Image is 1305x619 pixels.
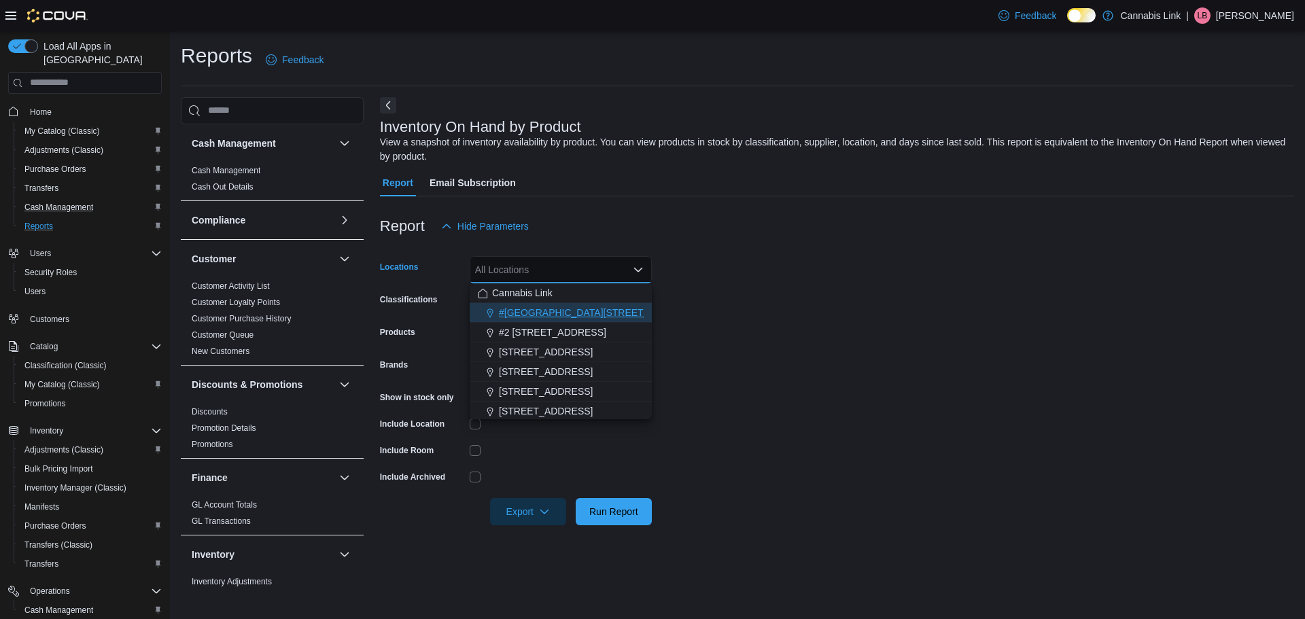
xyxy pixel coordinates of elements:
button: Inventory [192,548,334,561]
button: Hide Parameters [436,213,534,240]
button: [STREET_ADDRESS] [470,402,652,421]
button: Cash Management [14,198,167,217]
input: Dark Mode [1067,8,1096,22]
span: My Catalog (Classic) [24,379,100,390]
button: Adjustments (Classic) [14,141,167,160]
span: Manifests [19,499,162,515]
h3: Cash Management [192,137,276,150]
span: Cannabis Link [492,286,553,300]
span: #2 [STREET_ADDRESS] [499,325,606,339]
a: Adjustments (Classic) [19,442,109,458]
span: Home [30,107,52,118]
span: Reports [24,221,53,232]
button: Operations [24,583,75,599]
span: Reports [19,218,162,234]
a: New Customers [192,347,249,356]
button: Customer [192,252,334,266]
span: Security Roles [24,267,77,278]
button: #2 [STREET_ADDRESS] [470,323,652,342]
button: Home [3,102,167,122]
span: Report [383,169,413,196]
span: Promotions [19,395,162,412]
span: Dark Mode [1067,22,1068,23]
button: Transfers [14,554,167,573]
h3: Discounts & Promotions [192,378,302,391]
span: New Customers [192,346,249,357]
span: Inventory [30,425,63,436]
span: Customer Queue [192,330,254,340]
h1: Reports [181,42,252,69]
a: My Catalog (Classic) [19,376,105,393]
button: Inventory [336,546,353,563]
span: Load All Apps in [GEOGRAPHIC_DATA] [38,39,162,67]
span: Bulk Pricing Import [24,463,93,474]
span: Export [498,498,558,525]
button: [STREET_ADDRESS] [470,382,652,402]
button: Classification (Classic) [14,356,167,375]
button: #[GEOGRAPHIC_DATA][STREET_ADDRESS] [470,303,652,323]
button: Purchase Orders [14,516,167,535]
a: Feedback [260,46,329,73]
label: Show in stock only [380,392,454,403]
a: Bulk Pricing Import [19,461,99,477]
button: Finance [192,471,334,484]
label: Include Room [380,445,434,456]
span: Catalog [30,341,58,352]
a: Customer Purchase History [192,314,292,323]
button: Discounts & Promotions [192,378,334,391]
button: Export [490,498,566,525]
span: Users [30,248,51,259]
span: Adjustments (Classic) [24,444,103,455]
button: Security Roles [14,263,167,282]
a: Reports [19,218,58,234]
a: Customer Queue [192,330,254,340]
span: Promotions [24,398,66,409]
span: Promotions [192,439,233,450]
button: Compliance [192,213,334,227]
a: Home [24,104,57,120]
button: Users [3,244,167,263]
button: My Catalog (Classic) [14,122,167,141]
span: [STREET_ADDRESS] [499,404,593,418]
label: Brands [380,359,408,370]
button: Operations [3,582,167,601]
button: [STREET_ADDRESS] [470,342,652,362]
label: Locations [380,262,419,272]
span: Adjustments (Classic) [19,442,162,458]
a: Inventory Adjustments [192,577,272,586]
span: Cash Management [24,202,93,213]
span: Transfers [19,180,162,196]
a: Feedback [993,2,1062,29]
button: Adjustments (Classic) [14,440,167,459]
button: Promotions [14,394,167,413]
button: Inventory [24,423,69,439]
button: Transfers (Classic) [14,535,167,554]
a: Purchase Orders [19,518,92,534]
a: Transfers [19,180,64,196]
span: My Catalog (Classic) [19,123,162,139]
span: Hide Parameters [457,219,529,233]
span: Customer Activity List [192,281,270,291]
button: Bulk Pricing Import [14,459,167,478]
a: Users [19,283,51,300]
a: Transfers (Classic) [19,537,98,553]
a: Cash Out Details [192,182,254,192]
button: Reports [14,217,167,236]
a: Customers [24,311,75,328]
button: My Catalog (Classic) [14,375,167,394]
span: Transfers (Classic) [24,540,92,550]
a: Customer Loyalty Points [192,298,280,307]
label: Classifications [380,294,438,305]
span: Inventory Adjustments [192,576,272,587]
span: Inventory Manager (Classic) [19,480,162,496]
span: My Catalog (Classic) [19,376,162,393]
span: Purchase Orders [24,164,86,175]
button: Catalog [24,338,63,355]
span: Home [24,103,162,120]
div: Customer [181,278,364,365]
span: Purchase Orders [19,161,162,177]
button: Run Report [576,498,652,525]
span: Security Roles [19,264,162,281]
span: [STREET_ADDRESS] [499,345,593,359]
span: Transfers [24,183,58,194]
